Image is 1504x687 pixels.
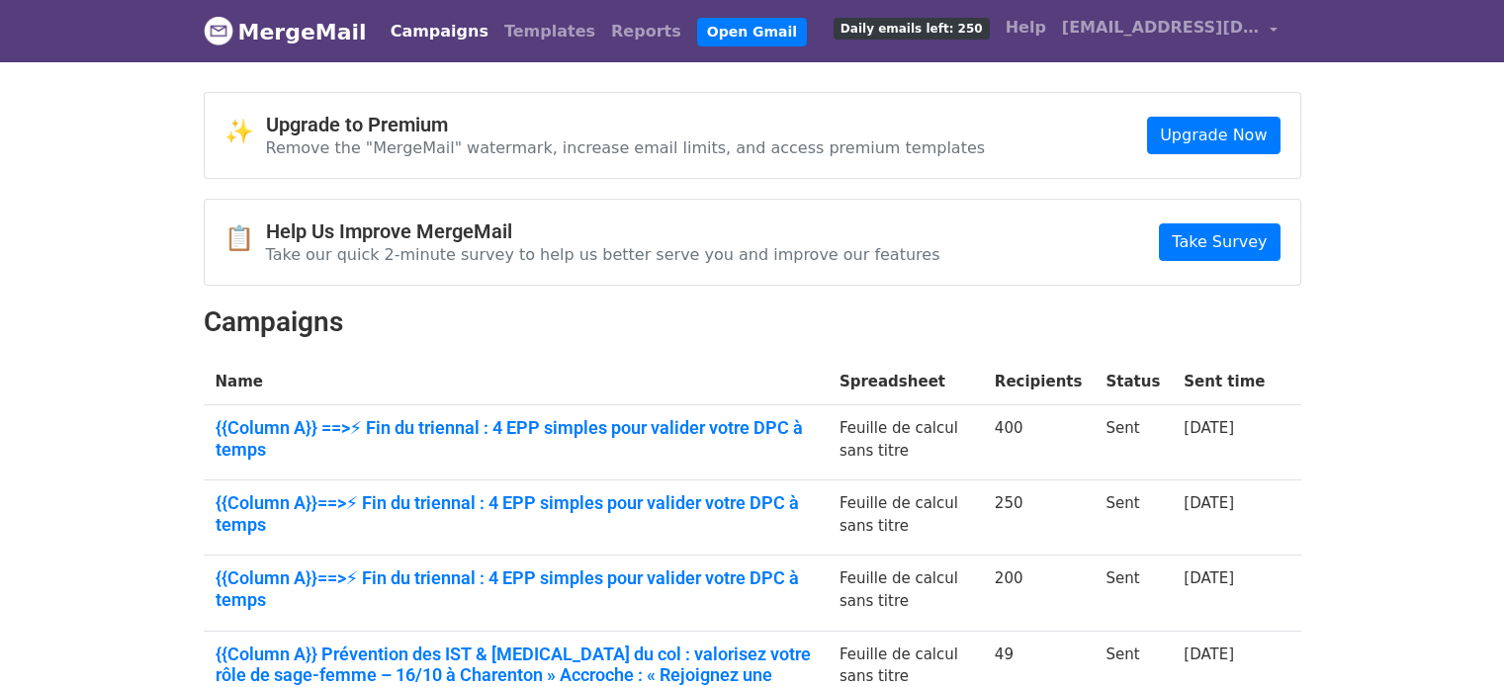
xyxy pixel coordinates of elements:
a: Upgrade Now [1147,117,1280,154]
th: Recipients [983,359,1095,405]
a: {{Column A}}==>⚡ Fin du triennal : 4 EPP simples pour valider votre DPC à temps [216,567,816,610]
span: [EMAIL_ADDRESS][DOMAIN_NAME] [1062,16,1260,40]
th: Status [1094,359,1172,405]
h2: Campaigns [204,305,1301,339]
a: [DATE] [1184,645,1234,663]
td: Sent [1094,556,1172,631]
a: Daily emails left: 250 [826,8,998,47]
span: Daily emails left: 250 [834,18,990,40]
td: 250 [983,480,1095,556]
th: Spreadsheet [828,359,983,405]
a: Campaigns [383,12,496,51]
td: 200 [983,556,1095,631]
a: [EMAIL_ADDRESS][DOMAIN_NAME] [1054,8,1285,54]
a: Templates [496,12,603,51]
a: Reports [603,12,689,51]
p: Take our quick 2-minute survey to help us better serve you and improve our features [266,244,940,265]
a: MergeMail [204,11,367,52]
td: Feuille de calcul sans titre [828,556,983,631]
span: 📋 [224,224,266,253]
td: Feuille de calcul sans titre [828,480,983,556]
img: MergeMail logo [204,16,233,45]
td: Sent [1094,480,1172,556]
td: Sent [1094,405,1172,480]
a: Help [998,8,1054,47]
a: [DATE] [1184,569,1234,587]
td: 400 [983,405,1095,480]
th: Name [204,359,828,405]
h4: Upgrade to Premium [266,113,986,136]
a: {{Column A}} ==>⚡ Fin du triennal : 4 EPP simples pour valider votre DPC à temps [216,417,816,460]
a: {{Column A}}==>⚡ Fin du triennal : 4 EPP simples pour valider votre DPC à temps [216,492,816,535]
a: [DATE] [1184,494,1234,512]
th: Sent time [1172,359,1277,405]
span: ✨ [224,118,266,146]
a: Take Survey [1159,223,1280,261]
a: Open Gmail [697,18,807,46]
td: Feuille de calcul sans titre [828,405,983,480]
h4: Help Us Improve MergeMail [266,219,940,243]
p: Remove the "MergeMail" watermark, increase email limits, and access premium templates [266,137,986,158]
a: [DATE] [1184,419,1234,437]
